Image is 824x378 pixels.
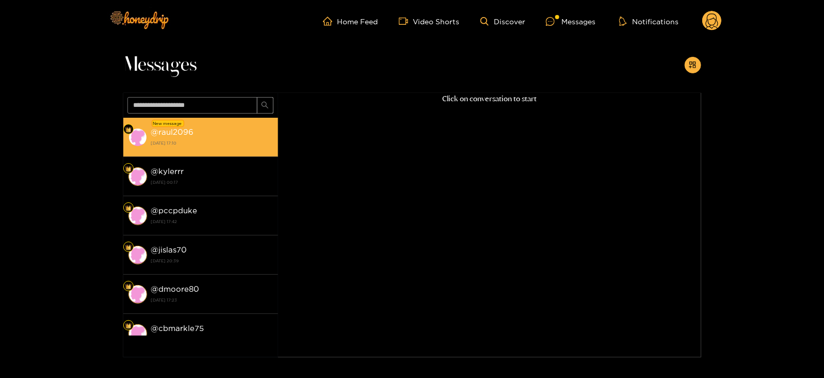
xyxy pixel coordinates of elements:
button: appstore-add [685,57,701,73]
strong: @ jislas70 [151,245,187,254]
img: Fan Level [125,127,132,133]
span: Messages [123,53,197,77]
strong: @ dmoore80 [151,285,200,293]
img: conversation [128,285,147,304]
a: Discover [480,17,525,26]
span: appstore-add [689,61,697,70]
a: Video Shorts [399,17,460,26]
img: Fan Level [125,323,132,329]
strong: @ cbmarkle75 [151,324,204,333]
span: video-camera [399,17,413,26]
div: New message [152,120,184,127]
strong: [DATE] 17:10 [151,138,273,148]
strong: @ raul2096 [151,128,194,136]
strong: @ pccpduke [151,206,198,215]
img: conversation [128,207,147,225]
img: Fan Level [125,166,132,172]
img: conversation [128,324,147,343]
p: Click on conversation to start [278,93,701,105]
strong: [DATE] 20:39 [151,256,273,265]
strong: [DATE] 17:23 [151,295,273,305]
strong: [DATE] 17:42 [151,217,273,226]
button: search [257,97,273,114]
img: conversation [128,128,147,147]
strong: [DATE] 17:23 [151,335,273,344]
strong: [DATE] 00:17 [151,178,273,187]
img: Fan Level [125,205,132,211]
img: conversation [128,167,147,186]
img: Fan Level [125,244,132,250]
div: Messages [546,15,595,27]
img: Fan Level [125,283,132,290]
span: home [323,17,337,26]
button: Notifications [616,16,682,26]
a: Home Feed [323,17,378,26]
img: conversation [128,246,147,264]
span: search [261,101,269,110]
strong: @ kylerrr [151,167,184,176]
